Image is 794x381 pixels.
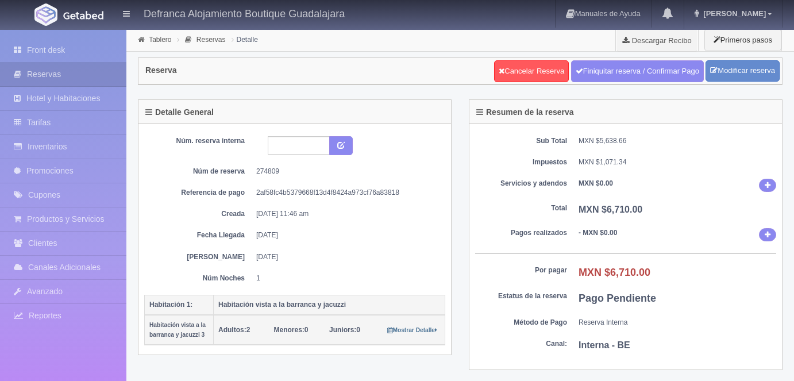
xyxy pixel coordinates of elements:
span: 0 [274,326,309,334]
li: Detalle [229,34,261,45]
h4: Reserva [145,66,177,75]
img: Getabed [34,3,57,26]
b: Habitación 1: [149,301,192,309]
strong: Adultos: [218,326,246,334]
dt: Servicios y adendos [475,179,567,188]
b: MXN $6,710.00 [579,205,642,214]
b: MXN $6,710.00 [579,267,650,278]
dd: [DATE] [256,252,437,262]
dt: Creada [153,209,245,219]
dd: [DATE] [256,230,437,240]
a: Finiquitar reserva / Confirmar Pago [571,60,704,82]
b: MXN $0.00 [579,179,613,187]
dt: Por pagar [475,265,567,275]
dt: [PERSON_NAME] [153,252,245,262]
dd: MXN $1,071.34 [579,157,776,167]
a: Modificar reserva [706,60,780,82]
small: Mostrar Detalle [387,327,437,333]
span: 2 [218,326,250,334]
a: Cancelar Reserva [494,60,569,82]
th: Habitación vista a la barranca y jacuzzi [214,295,445,315]
span: [PERSON_NAME] [700,9,766,18]
dd: Reserva Interna [579,318,776,328]
button: Primeros pasos [704,29,781,51]
dt: Fecha Llegada [153,230,245,240]
dt: Núm Noches [153,274,245,283]
dd: 2af58fc4b5379668f13d4f8424a973cf76a83818 [256,188,437,198]
a: Tablero [149,36,171,44]
dd: 1 [256,274,437,283]
small: Habitación vista a la barranca y jacuzzi 3 [149,322,206,338]
strong: Juniors: [329,326,356,334]
a: Reservas [196,36,226,44]
dd: MXN $5,638.66 [579,136,776,146]
a: Mostrar Detalle [387,326,437,334]
dt: Referencia de pago [153,188,245,198]
h4: Resumen de la reserva [476,108,574,117]
dt: Impuestos [475,157,567,167]
strong: Menores: [274,326,305,334]
dt: Núm de reserva [153,167,245,176]
dt: Núm. reserva interna [153,136,245,146]
dt: Estatus de la reserva [475,291,567,301]
dt: Total [475,203,567,213]
span: 0 [329,326,360,334]
dd: [DATE] 11:46 am [256,209,437,219]
dt: Canal: [475,339,567,349]
b: Pago Pendiente [579,293,656,304]
a: Descargar Recibo [616,29,698,52]
dd: 274809 [256,167,437,176]
img: Getabed [63,11,103,20]
dt: Sub Total [475,136,567,146]
b: Interna - BE [579,340,630,350]
dt: Pagos realizados [475,228,567,238]
h4: Defranca Alojamiento Boutique Guadalajara [144,6,345,20]
dt: Método de Pago [475,318,567,328]
b: - MXN $0.00 [579,229,617,237]
h4: Detalle General [145,108,214,117]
